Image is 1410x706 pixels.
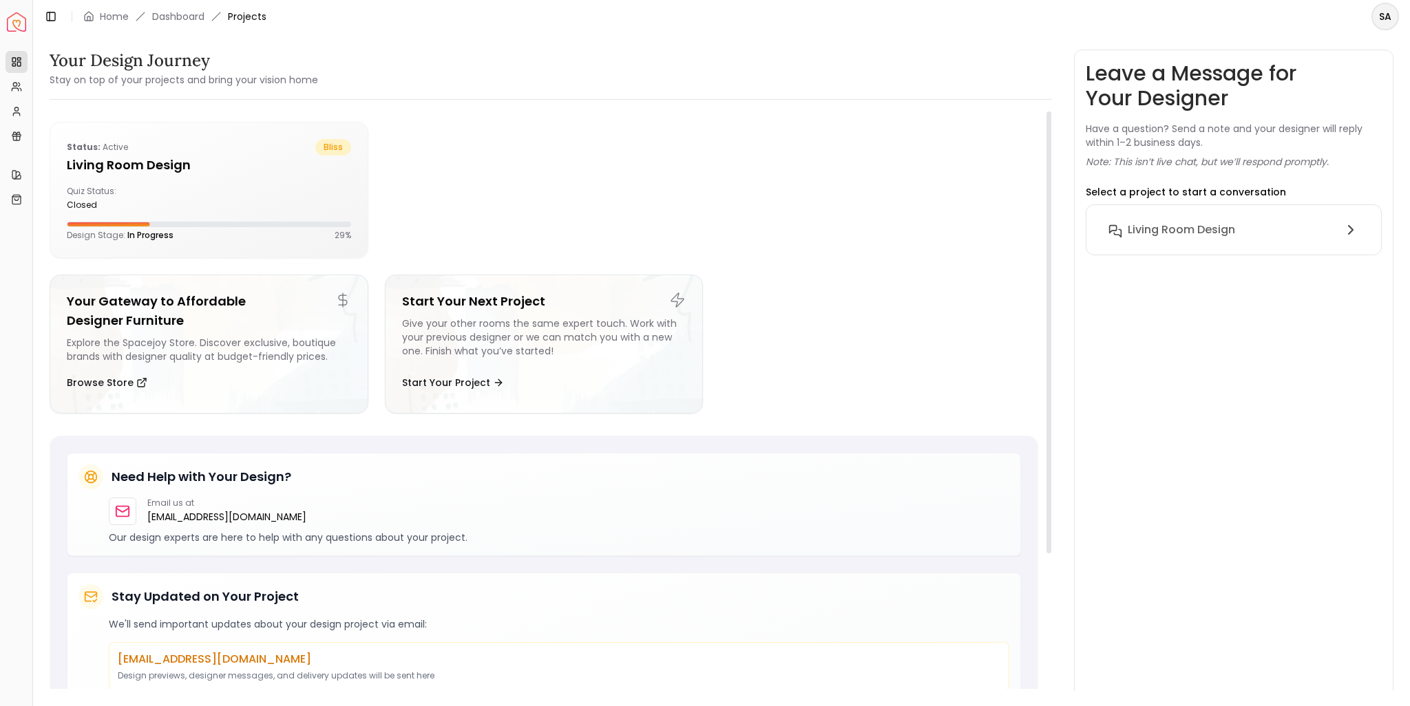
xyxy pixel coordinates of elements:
h5: Your Gateway to Affordable Designer Furniture [67,292,351,330]
a: Home [100,10,129,23]
div: Explore the Spacejoy Store. Discover exclusive, boutique brands with designer quality at budget-f... [67,336,351,363]
button: Start Your Project [402,369,504,396]
p: Design previews, designer messages, and delivery updates will be sent here [118,670,1000,681]
p: 29 % [335,230,351,241]
span: In Progress [127,229,173,241]
span: Projects [228,10,266,23]
b: Status: [67,141,101,153]
small: Stay on top of your projects and bring your vision home [50,73,318,87]
img: Spacejoy Logo [7,12,26,32]
h5: Stay Updated on Your Project [112,587,299,606]
span: bliss [315,139,351,156]
p: We'll send important updates about your design project via email: [109,617,1009,631]
div: Quiz Status: [67,186,203,211]
a: Dashboard [152,10,204,23]
p: active [67,139,128,156]
nav: breadcrumb [83,10,266,23]
button: Living Room design [1097,216,1370,244]
p: Note: This isn’t live chat, but we’ll respond promptly. [1086,155,1329,169]
h5: Start Your Next Project [402,292,686,311]
span: SA [1373,4,1398,29]
p: Design Stage: [67,230,173,241]
a: Start Your Next ProjectGive your other rooms the same expert touch. Work with your previous desig... [385,275,704,414]
h6: Living Room design [1128,222,1235,238]
a: Spacejoy [7,12,26,32]
div: Give your other rooms the same expert touch. Work with your previous designer or we can match you... [402,317,686,363]
a: Your Gateway to Affordable Designer FurnitureExplore the Spacejoy Store. Discover exclusive, bout... [50,275,368,414]
h3: Your Design Journey [50,50,318,72]
button: Browse Store [67,369,147,396]
p: Our design experts are here to help with any questions about your project. [109,531,1009,544]
h5: Need Help with Your Design? [112,467,291,486]
p: Email us at [147,498,306,509]
div: closed [67,200,203,211]
h5: Living Room design [67,156,351,175]
a: [EMAIL_ADDRESS][DOMAIN_NAME] [147,509,306,525]
p: [EMAIL_ADDRESS][DOMAIN_NAME] [118,651,1000,667]
p: Have a question? Send a note and your designer will reply within 1–2 business days. [1086,122,1382,149]
h3: Leave a Message for Your Designer [1086,61,1382,111]
p: Select a project to start a conversation [1086,185,1286,199]
button: SA [1371,3,1399,30]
